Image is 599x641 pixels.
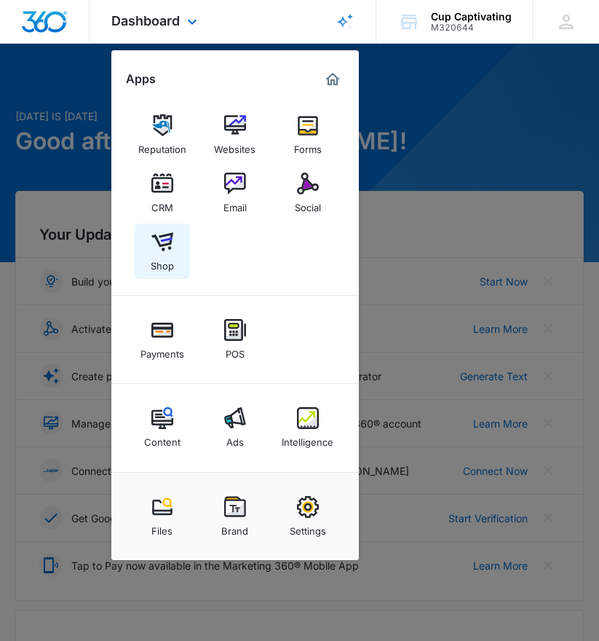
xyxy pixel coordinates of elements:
a: Brand [207,489,263,544]
div: Files [151,518,172,537]
a: Websites [207,107,263,162]
div: Email [223,194,247,213]
div: Forms [294,136,322,155]
div: CRM [151,194,173,213]
div: Ads [226,429,244,448]
div: Settings [290,518,326,537]
a: Reputation [135,107,190,162]
a: CRM [135,165,190,221]
div: Content [144,429,181,448]
div: Payments [140,341,184,360]
a: POS [207,312,263,367]
div: Intelligence [282,429,333,448]
div: Websites [214,136,255,155]
a: Ads [207,400,263,455]
a: Content [135,400,190,455]
a: Intelligence [280,400,336,455]
div: Social [295,194,321,213]
div: Brand [221,518,248,537]
div: account id [431,23,512,33]
a: Marketing 360® Dashboard [321,68,344,91]
a: Social [280,165,336,221]
div: POS [226,341,245,360]
a: Payments [135,312,190,367]
a: Shop [135,224,190,279]
a: Files [135,489,190,544]
h2: Apps [126,72,156,86]
div: Shop [151,253,174,272]
a: Settings [280,489,336,544]
div: Reputation [138,136,186,155]
a: Email [207,165,263,221]
div: account name [431,11,512,23]
a: Forms [280,107,336,162]
span: Dashboard [111,13,180,28]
